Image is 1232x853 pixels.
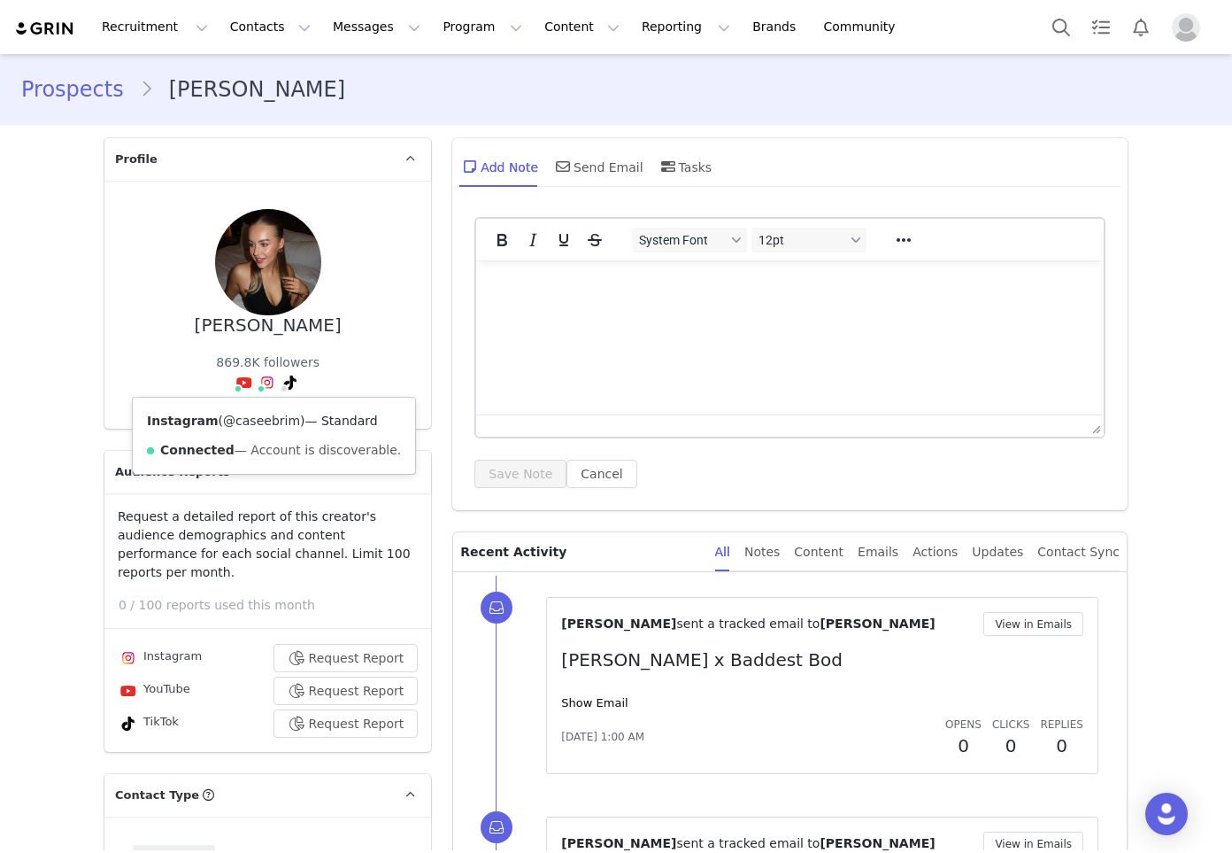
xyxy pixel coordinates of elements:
[1172,13,1200,42] img: placeholder-profile.jpg
[715,532,730,572] div: All
[820,836,935,850] span: [PERSON_NAME]
[580,228,610,252] button: Strikethrough
[813,7,914,47] a: Community
[1121,7,1160,47] button: Notifications
[889,228,919,252] button: Reveal or hide additional toolbar items
[639,233,726,247] span: System Font
[195,315,342,336] div: [PERSON_NAME]
[118,648,202,669] div: Instagram
[273,644,419,672] button: Request Report
[118,680,190,702] div: YouTube
[658,145,712,188] div: Tasks
[118,713,179,734] div: TikTok
[460,532,700,571] p: Recent Activity
[945,733,982,759] h2: 0
[219,414,305,428] span: ( )
[147,414,219,428] strong: Instagram
[758,233,845,247] span: 12pt
[820,616,935,631] span: [PERSON_NAME]
[118,508,418,582] p: Request a detailed report of this creator's audience demographics and content performance for eac...
[561,836,676,850] span: [PERSON_NAME]
[474,460,566,488] button: Save Note
[744,532,780,572] div: Notes
[305,414,378,428] span: — Standard
[992,718,1029,731] span: Clicks
[561,616,676,631] span: [PERSON_NAME]
[983,612,1083,636] button: View in Emails
[273,677,419,705] button: Request Report
[676,836,820,850] span: sent a tracked email to
[219,7,321,47] button: Contacts
[115,151,158,168] span: Profile
[518,228,548,252] button: Italic
[21,74,140,105] a: Prospects
[459,145,538,188] div: Add Note
[476,260,1104,415] iframe: Rich Text Area
[549,228,579,252] button: Underline
[1040,733,1083,759] h2: 0
[751,228,866,252] button: Font sizes
[534,7,630,47] button: Content
[14,20,76,37] img: grin logo
[119,596,431,615] p: 0 / 100 reports used this month
[215,209,321,315] img: 3954f01e-679a-4e13-9b85-bd5921bbf6b1.jpg
[1145,793,1188,835] div: Open Intercom Messenger
[742,7,812,47] a: Brands
[1037,532,1120,572] div: Contact Sync
[632,228,747,252] button: Fonts
[121,651,135,665] img: instagram.svg
[115,463,230,481] span: Audience Reports
[561,647,1083,673] p: [PERSON_NAME] x Baddest Bod
[1042,7,1081,47] button: Search
[216,353,320,372] div: 869.8K followers
[223,414,300,428] a: @caseebrim
[1040,718,1083,731] span: Replies
[1082,7,1120,47] a: Tasks
[115,787,199,804] span: Contact Type
[631,7,741,47] button: Reporting
[676,616,820,631] span: sent a tracked email to
[561,696,628,710] a: Show Email
[260,376,274,390] img: instagram.svg
[552,145,643,188] div: Send Email
[91,7,219,47] button: Recruitment
[566,460,636,488] button: Cancel
[432,7,533,47] button: Program
[235,443,401,457] span: — Account is discoverable.
[160,443,235,457] strong: Connected
[912,532,958,572] div: Actions
[858,532,898,572] div: Emails
[273,710,419,738] button: Request Report
[487,228,517,252] button: Bold
[1085,415,1104,437] div: Press the Up and Down arrow keys to resize the editor.
[322,7,431,47] button: Messages
[561,729,644,745] span: [DATE] 1:00 AM
[972,532,1023,572] div: Updates
[945,718,982,731] span: Opens
[1161,13,1218,42] button: Profile
[794,532,843,572] div: Content
[992,733,1029,759] h2: 0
